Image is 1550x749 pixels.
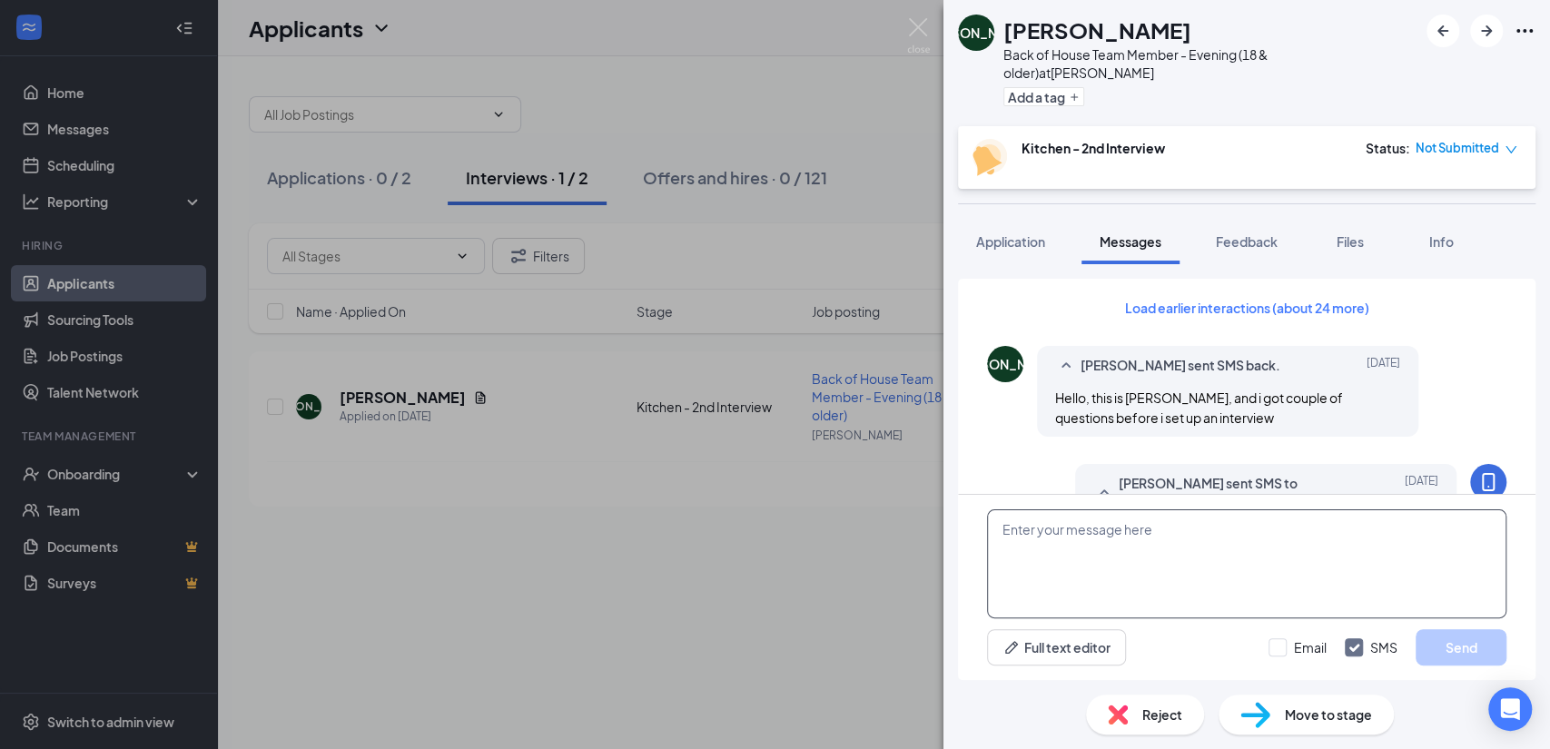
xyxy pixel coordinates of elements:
svg: SmallChevronUp [1093,482,1115,504]
span: Info [1429,233,1454,250]
div: Open Intercom Messenger [1488,687,1532,731]
span: Messages [1100,233,1161,250]
svg: Ellipses [1514,20,1535,42]
button: ArrowRight [1470,15,1503,47]
span: Files [1337,233,1364,250]
button: Load earlier interactions (about 24 more) [1110,293,1385,322]
b: Kitchen - 2nd Interview [1022,140,1165,156]
span: down [1505,143,1517,156]
button: Send [1416,629,1506,665]
h1: [PERSON_NAME] [1003,15,1191,45]
svg: ArrowRight [1476,20,1497,42]
span: Feedback [1216,233,1278,250]
div: Back of House Team Member - Evening (18 & older) at [PERSON_NAME] [1003,45,1417,82]
div: [PERSON_NAME] [953,355,1058,373]
span: Reject [1142,705,1182,724]
span: Hello, this is [PERSON_NAME], and i got couple of questions before i set up an interview [1055,389,1343,426]
div: [PERSON_NAME] [923,24,1029,42]
span: [PERSON_NAME] sent SMS back. [1081,355,1280,377]
span: Move to stage [1285,705,1372,724]
button: Full text editorPen [987,629,1126,665]
span: Application [976,233,1045,250]
button: PlusAdd a tag [1003,87,1084,106]
svg: MobileSms [1477,471,1499,493]
span: [DATE] [1367,355,1400,377]
span: [DATE] [1405,473,1438,513]
span: Not Submitted [1416,139,1499,157]
span: [PERSON_NAME] sent SMS to [PERSON_NAME]. [1119,473,1357,513]
div: Status : [1366,139,1410,157]
svg: SmallChevronUp [1055,355,1077,377]
svg: Plus [1069,92,1080,103]
svg: Pen [1002,638,1021,656]
svg: ArrowLeftNew [1432,20,1454,42]
button: ArrowLeftNew [1427,15,1459,47]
